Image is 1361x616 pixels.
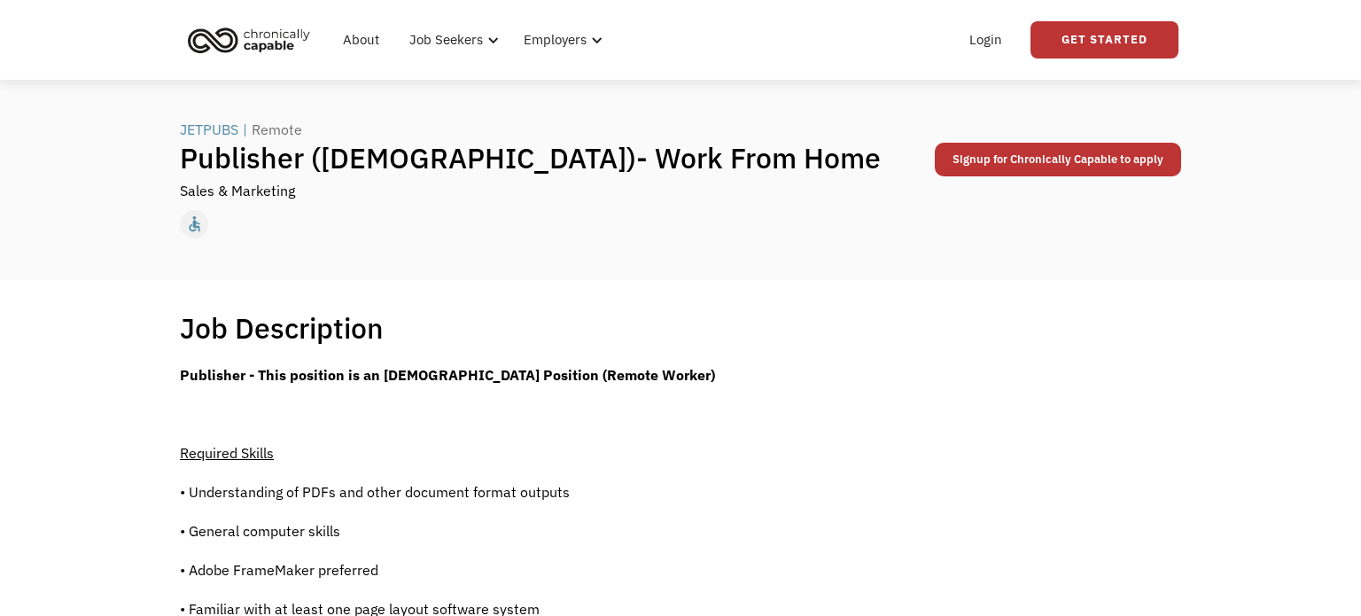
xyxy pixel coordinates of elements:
div: | [243,119,247,140]
a: Login [959,12,1013,68]
div: Remote [252,119,302,140]
h1: Publisher ([DEMOGRAPHIC_DATA])- Work From Home [180,140,931,175]
p: • Adobe FrameMaker preferred [180,559,922,581]
a: Signup for Chronically Capable to apply [935,143,1181,176]
div: Sales & Marketing [180,180,295,201]
a: home [183,20,323,59]
img: Chronically Capable logo [183,20,315,59]
p: • Understanding of PDFs and other document format outputs [180,481,922,503]
div: JETPUBS [180,119,238,140]
span: Required Skills [180,444,274,462]
div: Job Seekers [409,29,483,51]
a: JETPUBS|Remote [180,119,307,140]
h1: Job Description [180,310,384,346]
p: • General computer skills [180,520,922,542]
div: Employers [524,29,587,51]
div: Employers [513,12,608,68]
div: accessible [185,211,204,238]
div: Job Seekers [399,12,504,68]
a: Get Started [1030,21,1178,58]
a: About [332,12,390,68]
strong: Publisher - This position is an [DEMOGRAPHIC_DATA] Position (Remote Worker) [180,366,715,384]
